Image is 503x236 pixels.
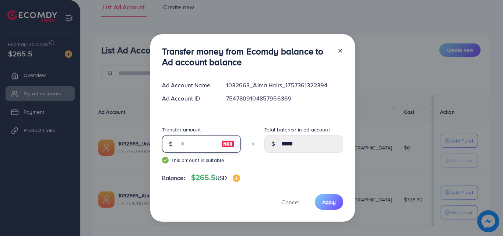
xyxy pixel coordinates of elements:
[264,126,330,133] label: Total balance in ad account
[221,140,235,148] img: image
[162,157,169,163] img: guide
[281,198,300,206] span: Cancel
[322,198,336,206] span: Apply
[220,81,349,89] div: 1032663_Alma Hairs_1757361322394
[162,126,201,133] label: Transfer amount
[272,194,309,210] button: Cancel
[162,174,185,182] span: Balance:
[156,94,221,103] div: Ad Account ID
[315,194,343,210] button: Apply
[156,81,221,89] div: Ad Account Name
[215,174,227,182] span: USD
[220,94,349,103] div: 7547809104857956369
[162,156,241,164] small: This amount is suitable
[162,46,331,67] h3: Transfer money from Ecomdy balance to Ad account balance
[233,175,240,182] img: image
[191,173,240,182] h4: $265.5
